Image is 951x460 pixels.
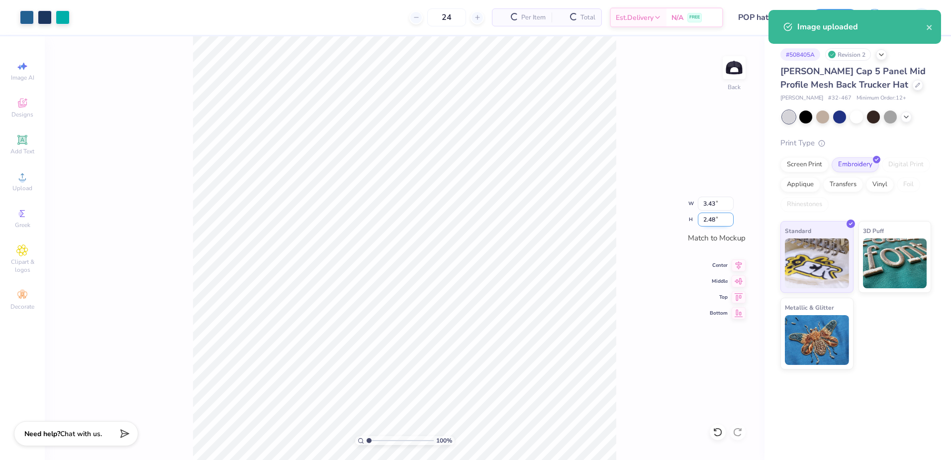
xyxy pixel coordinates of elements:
span: Bottom [710,310,728,317]
div: Embroidery [832,157,879,172]
input: – – [427,8,466,26]
span: [PERSON_NAME] [780,94,823,103]
div: Image uploaded [797,21,926,33]
span: Chat with us. [60,429,102,439]
span: Greek [15,221,30,229]
div: Vinyl [866,177,894,192]
div: Digital Print [882,157,930,172]
span: Center [710,262,728,269]
span: [PERSON_NAME] Cap 5 Panel Mid Profile Mesh Back Trucker Hat [780,65,926,91]
span: N/A [671,12,683,23]
span: Top [710,294,728,301]
img: Standard [785,238,849,288]
span: 3D Puff [863,226,884,236]
strong: Need help? [24,429,60,439]
span: # 32-467 [828,94,852,103]
input: Untitled Design [731,7,804,27]
div: Screen Print [780,157,829,172]
span: Add Text [10,147,34,155]
div: Rhinestones [780,197,829,212]
img: Back [724,58,744,78]
div: Foil [897,177,920,192]
span: Middle [710,278,728,285]
span: Per Item [521,12,546,23]
span: Metallic & Glitter [785,302,834,313]
span: Designs [11,111,33,118]
button: close [926,21,933,33]
div: Transfers [823,177,863,192]
span: FREE [689,14,700,21]
span: Est. Delivery [616,12,654,23]
span: Upload [12,184,32,192]
img: 3D Puff [863,238,927,288]
img: Metallic & Glitter [785,315,849,365]
div: Revision 2 [825,48,871,61]
div: Applique [780,177,820,192]
span: Clipart & logos [5,258,40,274]
span: 100 % [436,436,452,445]
span: Total [580,12,595,23]
div: # 508405A [780,48,820,61]
span: Decorate [10,303,34,311]
div: Print Type [780,137,931,149]
span: Standard [785,226,811,236]
div: Back [728,83,741,92]
span: Image AI [11,74,34,82]
span: Minimum Order: 12 + [856,94,906,103]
